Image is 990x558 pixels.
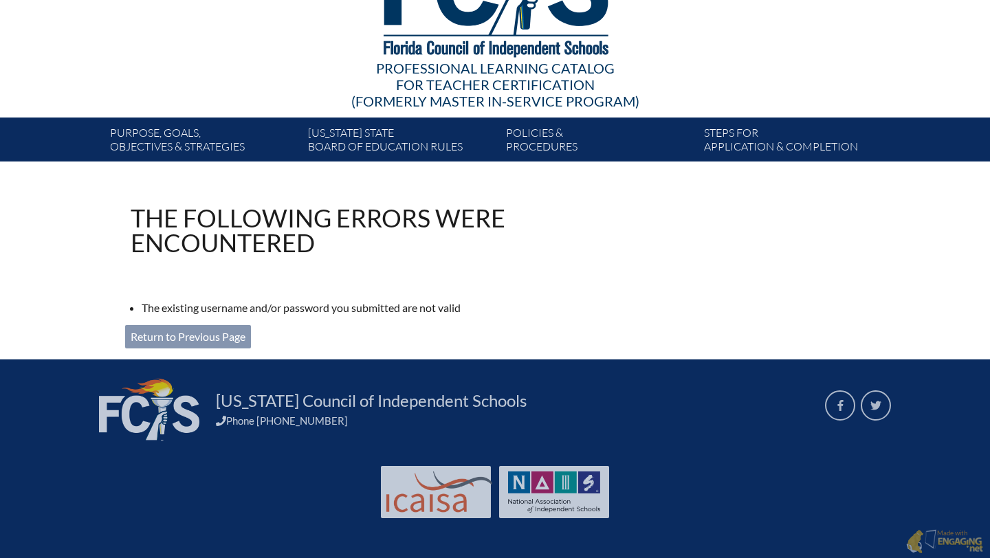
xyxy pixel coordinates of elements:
img: Engaging - Bring it online [925,529,939,549]
div: Phone [PHONE_NUMBER] [216,414,808,427]
a: [US_STATE] Council of Independent Schools [210,390,532,412]
p: Made with [937,529,983,555]
a: Made with [901,526,989,558]
span: for Teacher Certification [396,76,595,93]
img: Engaging - Bring it online [937,537,983,553]
div: Professional Learning Catalog (formerly Master In-service Program) [99,60,891,109]
a: [US_STATE] StateBoard of Education rules [302,123,500,161]
a: Policies &Procedures [500,123,698,161]
h1: The following errors were encountered [131,205,615,255]
a: Return to Previous Page [125,325,251,348]
img: NAIS Logo [508,471,600,513]
a: Purpose, goals,objectives & strategies [104,123,302,161]
img: Engaging - Bring it online [906,529,923,554]
img: Int'l Council Advancing Independent School Accreditation logo [386,471,492,513]
img: FCIS_logo_white [99,379,199,440]
a: Steps forapplication & completion [698,123,896,161]
li: The existing username and/or password you submitted are not valid [142,299,626,317]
